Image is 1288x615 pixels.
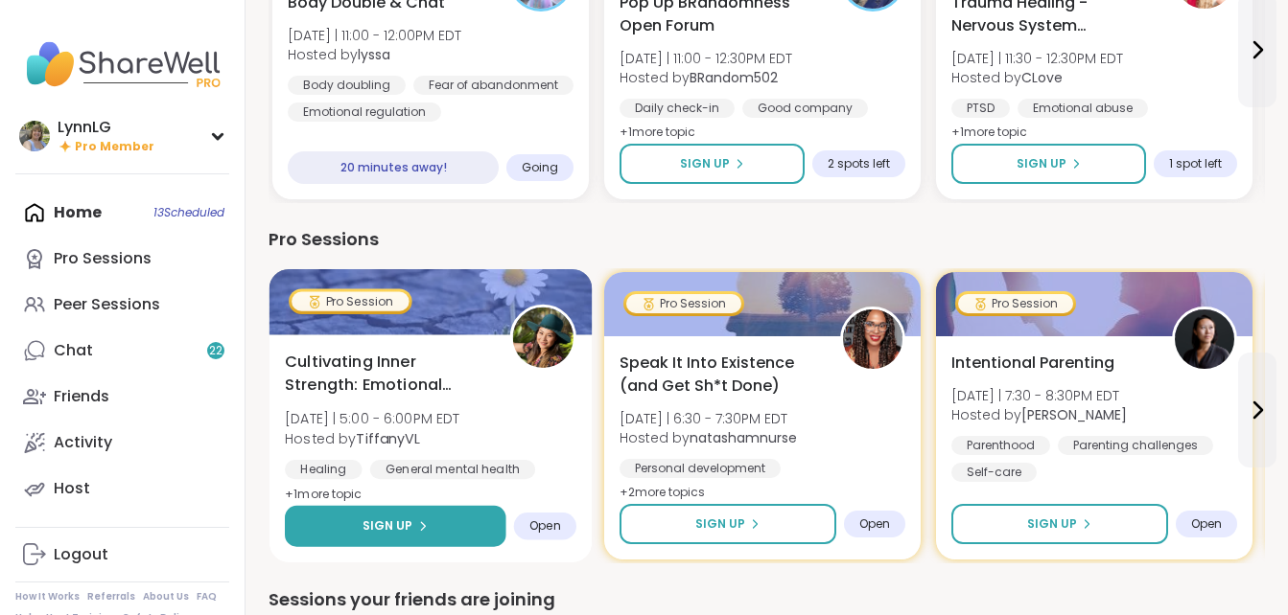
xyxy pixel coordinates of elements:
[742,99,868,118] div: Good company
[529,518,561,534] span: Open
[1058,436,1213,455] div: Parenting challenges
[951,386,1127,405] span: [DATE] | 7:30 - 8:30PM EDT
[1021,68,1063,87] b: CLove
[620,504,836,544] button: Sign Up
[358,45,390,64] b: lyssa
[15,282,229,328] a: Peer Sessions
[54,544,108,565] div: Logout
[292,291,409,310] div: Pro Session
[620,352,819,398] span: Speak It Into Existence (and Get Sh*t Done)
[356,428,419,447] b: TiffanyVL
[54,478,90,499] div: Host
[285,351,488,398] span: Cultivating Inner Strength: Emotional Regulation
[859,516,890,532] span: Open
[15,374,229,420] a: Friends
[843,309,902,369] img: natashamnurse
[828,156,890,171] span: 2 spots left
[513,307,574,368] img: TiffanyVL
[269,586,1265,613] div: Sessions your friends are joining
[370,460,535,479] div: General mental health
[620,428,797,447] span: Hosted by
[951,144,1146,184] button: Sign Up
[143,590,189,604] a: About Us
[951,49,1123,68] span: [DATE] | 11:30 - 12:30PM EDT
[15,466,229,512] a: Host
[75,139,154,155] span: Pro Member
[15,532,229,578] a: Logout
[1191,516,1222,532] span: Open
[620,68,792,87] span: Hosted by
[54,432,112,453] div: Activity
[288,102,441,122] div: Emotional regulation
[620,459,781,478] div: Personal development
[288,151,499,184] div: 20 minutes away!
[285,506,506,547] button: Sign Up
[951,99,1010,118] div: PTSD
[58,117,154,138] div: LynnLG
[951,436,1050,455] div: Parenthood
[197,590,217,604] a: FAQ
[269,226,1265,253] div: Pro Sessions
[620,409,797,428] span: [DATE] | 6:30 - 7:30PM EDT
[620,49,792,68] span: [DATE] | 11:00 - 12:30PM EDT
[288,45,461,64] span: Hosted by
[690,428,797,447] b: natashamnurse
[620,144,805,184] button: Sign Up
[958,294,1073,313] div: Pro Session
[951,68,1123,87] span: Hosted by
[54,248,152,269] div: Pro Sessions
[15,328,229,374] a: Chat22
[1027,515,1077,533] span: Sign Up
[285,460,363,479] div: Healing
[87,590,135,604] a: Referrals
[15,420,229,466] a: Activity
[951,504,1168,544] button: Sign Up
[54,386,109,407] div: Friends
[19,121,50,151] img: LynnLG
[626,294,741,313] div: Pro Session
[1017,155,1066,172] span: Sign Up
[690,68,778,87] b: BRandom502
[285,428,460,447] span: Hosted by
[1169,156,1222,171] span: 1 spot left
[285,409,460,428] span: [DATE] | 5:00 - 6:00PM EDT
[695,515,745,533] span: Sign Up
[363,517,413,535] span: Sign Up
[209,343,222,359] span: 22
[1018,99,1148,118] div: Emotional abuse
[1175,309,1234,369] img: Natasha
[15,31,229,98] img: ShareWell Nav Logo
[15,590,80,604] a: How It Works
[54,340,93,361] div: Chat
[15,236,229,282] a: Pro Sessions
[680,155,730,172] span: Sign Up
[951,352,1114,375] span: Intentional Parenting
[1021,405,1127,424] b: [PERSON_NAME]
[413,76,574,95] div: Fear of abandonment
[288,26,461,45] span: [DATE] | 11:00 - 12:00PM EDT
[951,463,1037,482] div: Self-care
[288,76,406,95] div: Body doubling
[522,160,558,175] span: Going
[951,405,1127,424] span: Hosted by
[620,99,735,118] div: Daily check-in
[54,294,160,315] div: Peer Sessions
